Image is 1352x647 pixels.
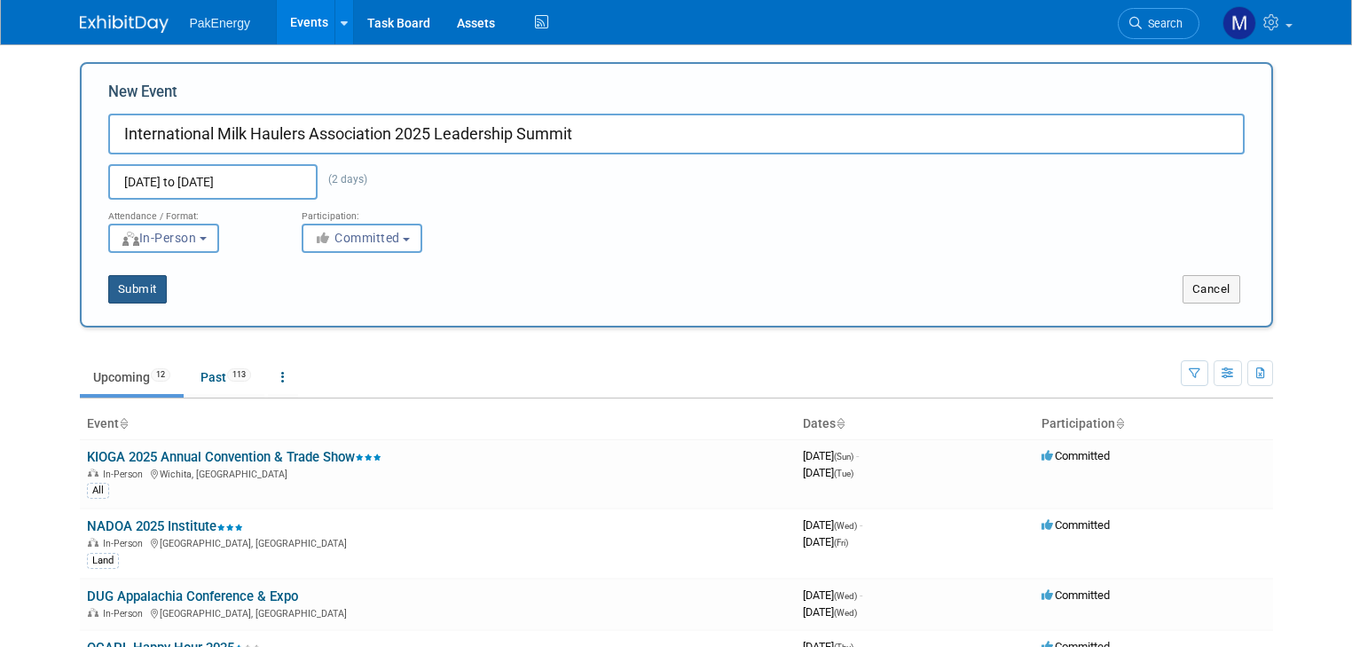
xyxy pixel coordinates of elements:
[87,483,109,499] div: All
[121,231,197,245] span: In-Person
[108,82,177,109] label: New Event
[80,360,184,394] a: Upcoming12
[108,200,276,223] div: Attendance / Format:
[87,553,119,569] div: Land
[108,275,167,304] button: Submit
[87,466,789,480] div: Wichita, [GEOGRAPHIC_DATA]
[803,535,848,548] span: [DATE]
[1222,6,1256,40] img: Mary Walker
[834,591,857,601] span: (Wed)
[836,416,845,430] a: Sort by Start Date
[803,518,862,532] span: [DATE]
[87,605,789,619] div: [GEOGRAPHIC_DATA], [GEOGRAPHIC_DATA]
[1183,275,1240,304] button: Cancel
[103,538,148,549] span: In-Person
[1142,17,1183,30] span: Search
[151,368,170,382] span: 12
[108,224,219,253] button: In-Person
[803,449,859,462] span: [DATE]
[88,538,98,547] img: In-Person Event
[860,518,862,532] span: -
[227,368,251,382] span: 113
[103,469,148,480] span: In-Person
[302,224,422,253] button: Committed
[796,409,1034,439] th: Dates
[80,15,169,33] img: ExhibitDay
[1042,518,1110,532] span: Committed
[190,16,250,30] span: PakEnergy
[87,588,298,604] a: DUG Appalachia Conference & Expo
[860,588,862,602] span: -
[803,605,857,619] span: [DATE]
[103,608,148,619] span: In-Person
[1042,449,1110,462] span: Committed
[108,164,318,200] input: Start Date - End Date
[187,360,264,394] a: Past113
[834,521,857,531] span: (Wed)
[88,469,98,477] img: In-Person Event
[302,200,469,223] div: Participation:
[834,538,848,548] span: (Fri)
[87,449,381,465] a: KIOGA 2025 Annual Convention & Trade Show
[856,449,859,462] span: -
[318,173,367,185] span: (2 days)
[88,608,98,617] img: In-Person Event
[834,469,853,478] span: (Tue)
[803,588,862,602] span: [DATE]
[87,518,243,534] a: NADOA 2025 Institute
[108,114,1245,154] input: Name of Trade Show / Conference
[314,231,400,245] span: Committed
[834,608,857,618] span: (Wed)
[803,466,853,479] span: [DATE]
[1034,409,1273,439] th: Participation
[1115,416,1124,430] a: Sort by Participation Type
[1118,8,1199,39] a: Search
[834,452,853,462] span: (Sun)
[87,535,789,549] div: [GEOGRAPHIC_DATA], [GEOGRAPHIC_DATA]
[80,409,796,439] th: Event
[1042,588,1110,602] span: Committed
[119,416,128,430] a: Sort by Event Name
